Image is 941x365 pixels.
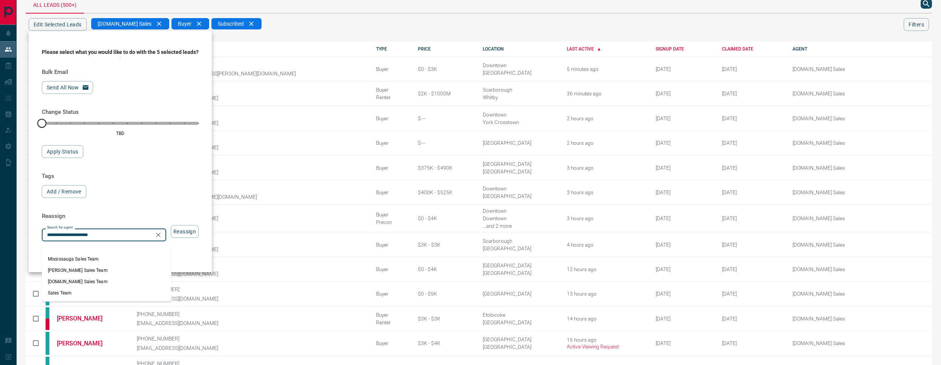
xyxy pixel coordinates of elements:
[42,185,86,198] button: Add / Remove
[42,49,199,55] h3: Please select what you would like to do with the 5 selected leads?
[171,225,199,238] button: Reassign
[42,171,199,181] h3: Tags
[42,145,83,158] button: Apply Status
[47,225,73,230] label: Search for agent
[153,230,164,240] button: Clear
[42,211,199,221] h3: Reassign
[42,265,171,276] li: [PERSON_NAME] Sales Team
[42,130,199,137] p: TBD
[42,81,93,94] button: Send All Now
[42,276,171,287] li: [DOMAIN_NAME] Sales Team
[42,67,199,77] h3: Bulk Email
[42,107,79,117] h3: Change Status
[42,287,171,299] li: Sales Team
[42,253,171,265] li: Mississauga Sales Team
